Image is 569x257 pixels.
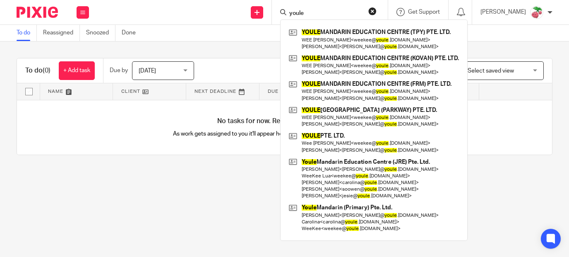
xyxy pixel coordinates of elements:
h4: No tasks for now. Relax and enjoy your day! [17,117,552,126]
a: Reassigned [43,25,80,41]
span: Get Support [408,9,440,15]
span: (0) [43,67,50,74]
a: To do [17,25,37,41]
img: Pixie [17,7,58,18]
a: + Add task [59,61,95,80]
input: Search [288,10,363,17]
span: Select saved view [468,68,514,74]
img: Cherubi-Pokemon-PNG-Isolated-HD.png [530,6,543,19]
span: [DATE] [139,68,156,74]
p: As work gets assigned to you it'll appear here automatically, helping you stay organised. [151,130,418,138]
p: [PERSON_NAME] [480,8,526,16]
p: Due by [110,66,128,75]
h1: To do [25,66,50,75]
a: Snoozed [86,25,115,41]
a: Done [122,25,142,41]
button: Clear [368,7,377,15]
